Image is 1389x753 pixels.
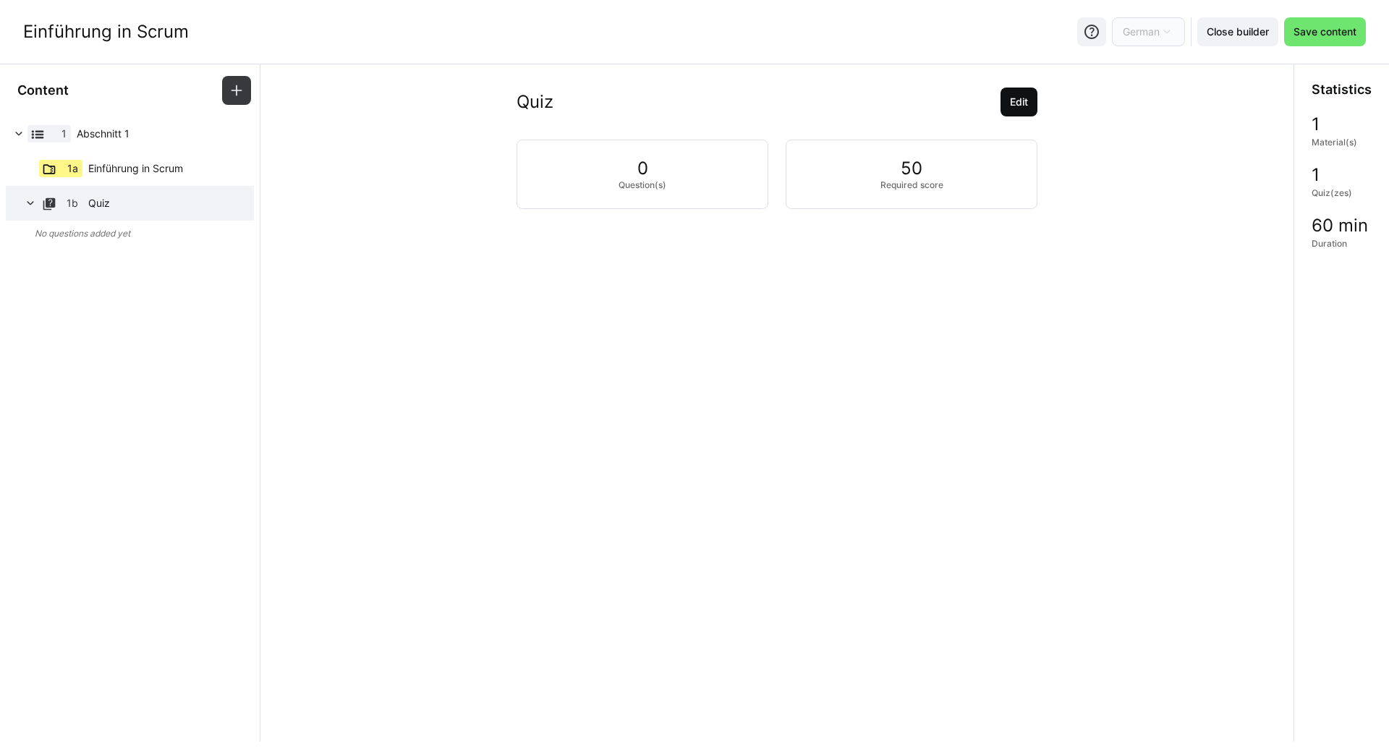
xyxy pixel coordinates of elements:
[1291,25,1359,39] span: Save content
[1284,17,1366,46] button: Save content
[35,228,130,239] span: No questions added yet
[1312,82,1372,98] h3: Statistics
[517,91,553,113] h2: Quiz
[1312,187,1352,199] span: Quiz(zes)
[1123,25,1160,39] span: German
[1312,216,1368,235] span: 60 min
[1312,166,1320,184] span: 1
[88,196,235,210] span: Quiz
[619,179,666,191] p: Question(s)
[67,161,78,176] span: 1a
[637,158,648,179] h2: 0
[1312,238,1347,250] span: Duration
[901,158,922,179] h2: 50
[61,127,67,141] span: 1
[1197,17,1278,46] button: Close builder
[17,82,69,98] h3: Content
[77,127,235,141] span: Abschnitt 1
[880,179,943,191] p: Required score
[1312,137,1357,148] span: Material(s)
[1312,115,1320,134] span: 1
[67,196,78,210] span: 1b
[88,161,183,176] span: Einführung in Scrum
[1008,95,1030,109] span: Edit
[1205,25,1271,39] span: Close builder
[23,21,189,43] div: Einführung in Scrum
[1001,88,1037,116] button: Edit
